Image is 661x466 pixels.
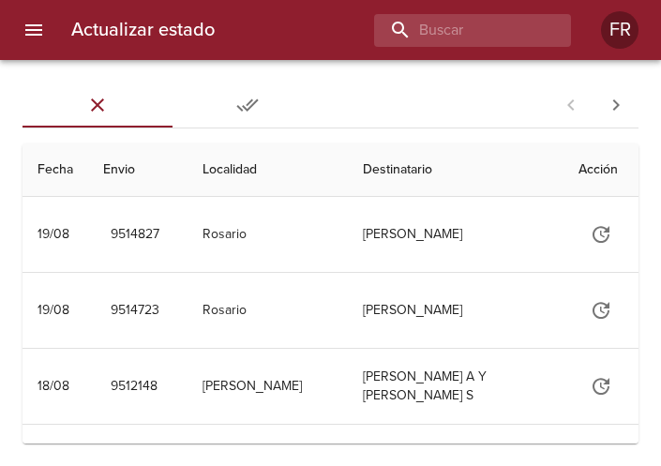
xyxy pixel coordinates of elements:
[578,225,623,241] span: Actualizar estado y agregar documentación
[23,83,323,128] div: Tabs Envios
[593,83,638,128] span: Pagina siguiente
[348,349,563,424] td: [PERSON_NAME] A Y [PERSON_NAME] S
[188,273,348,348] td: Rosario
[188,197,348,272] td: Rosario
[578,377,623,393] span: Actualizar estado y agregar documentación
[601,11,638,49] div: FR
[348,273,563,348] td: [PERSON_NAME]
[348,197,563,272] td: [PERSON_NAME]
[601,11,638,49] div: Abrir información de usuario
[348,143,563,197] th: Destinatario
[188,143,348,197] th: Localidad
[71,15,215,45] h6: Actualizar estado
[103,218,167,252] button: 9514827
[103,293,167,328] button: 9514723
[103,369,165,404] button: 9512148
[563,143,638,197] th: Acción
[38,226,69,242] div: 19/08
[111,375,158,398] span: 9512148
[111,223,159,247] span: 9514827
[188,349,348,424] td: [PERSON_NAME]
[38,378,69,394] div: 18/08
[548,95,593,113] span: Pagina anterior
[578,301,623,317] span: Actualizar estado y agregar documentación
[374,14,539,47] input: buscar
[88,143,188,197] th: Envio
[38,302,69,318] div: 19/08
[23,143,88,197] th: Fecha
[111,299,159,323] span: 9514723
[11,8,56,53] button: menu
